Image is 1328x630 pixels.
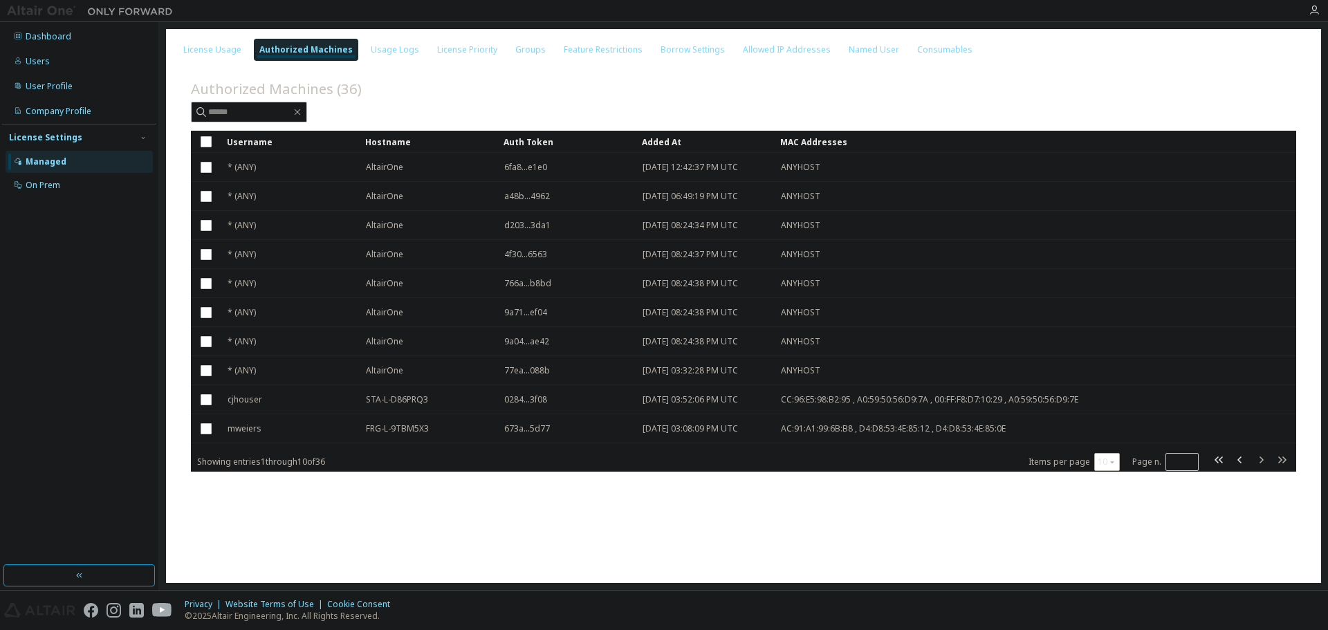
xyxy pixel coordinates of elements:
[917,44,972,55] div: Consumables
[197,456,325,467] span: Showing entries 1 through 10 of 36
[504,249,547,260] span: 4f30...6563
[366,191,403,202] span: AltairOne
[227,131,354,153] div: Username
[225,599,327,610] div: Website Terms of Use
[781,220,820,231] span: ANYHOST
[1098,456,1116,467] button: 10
[366,394,428,405] span: STA-L-D86PRQ3
[1029,453,1120,471] span: Items per page
[515,44,546,55] div: Groups
[228,394,262,405] span: cjhouser
[504,131,631,153] div: Auth Token
[228,162,256,173] span: * (ANY)
[9,132,82,143] div: License Settings
[26,31,71,42] div: Dashboard
[327,599,398,610] div: Cookie Consent
[26,180,60,191] div: On Prem
[228,423,261,434] span: mweiers
[504,278,551,289] span: 766a...b8bd
[129,603,144,618] img: linkedin.svg
[504,191,550,202] span: a48b...4962
[228,191,256,202] span: * (ANY)
[366,249,403,260] span: AltairOne
[849,44,899,55] div: Named User
[643,278,738,289] span: [DATE] 08:24:38 PM UTC
[643,423,738,434] span: [DATE] 03:08:09 PM UTC
[366,278,403,289] span: AltairOne
[26,56,50,67] div: Users
[781,394,1078,405] span: CC:96:E5:98:B2:95 , A0:59:50:56:D9:7A , 00:FF:F8:D7:10:29 , A0:59:50:56:D9:7E
[26,106,91,117] div: Company Profile
[437,44,497,55] div: License Priority
[643,191,738,202] span: [DATE] 06:49:19 PM UTC
[259,44,353,55] div: Authorized Machines
[564,44,643,55] div: Feature Restrictions
[228,365,256,376] span: * (ANY)
[366,423,429,434] span: FRG-L-9TBM5X3
[781,191,820,202] span: ANYHOST
[643,220,738,231] span: [DATE] 08:24:34 PM UTC
[781,336,820,347] span: ANYHOST
[366,307,403,318] span: AltairOne
[228,220,256,231] span: * (ANY)
[504,423,550,434] span: 673a...5d77
[366,162,403,173] span: AltairOne
[366,336,403,347] span: AltairOne
[228,307,256,318] span: * (ANY)
[185,610,398,622] p: © 2025 Altair Engineering, Inc. All Rights Reserved.
[26,81,73,92] div: User Profile
[228,336,256,347] span: * (ANY)
[743,44,831,55] div: Allowed IP Addresses
[152,603,172,618] img: youtube.svg
[781,162,820,173] span: ANYHOST
[1132,453,1199,471] span: Page n.
[643,365,738,376] span: [DATE] 03:32:28 PM UTC
[366,220,403,231] span: AltairOne
[365,131,492,153] div: Hostname
[781,249,820,260] span: ANYHOST
[781,365,820,376] span: ANYHOST
[84,603,98,618] img: facebook.svg
[504,307,547,318] span: 9a71...ef04
[228,249,256,260] span: * (ANY)
[504,336,549,347] span: 9a04...ae42
[7,4,180,18] img: Altair One
[191,79,362,98] span: Authorized Machines (36)
[643,249,738,260] span: [DATE] 08:24:37 PM UTC
[504,162,547,173] span: 6fa8...e1e0
[26,156,66,167] div: Managed
[643,336,738,347] span: [DATE] 08:24:38 PM UTC
[504,394,547,405] span: 0284...3f08
[643,307,738,318] span: [DATE] 08:24:38 PM UTC
[504,365,550,376] span: 77ea...088b
[4,603,75,618] img: altair_logo.svg
[366,365,403,376] span: AltairOne
[661,44,725,55] div: Borrow Settings
[642,131,769,153] div: Added At
[643,394,738,405] span: [DATE] 03:52:06 PM UTC
[183,44,241,55] div: License Usage
[228,278,256,289] span: * (ANY)
[781,423,1006,434] span: AC:91:A1:99:6B:B8 , D4:D8:53:4E:85:12 , D4:D8:53:4E:85:0E
[780,131,1151,153] div: MAC Addresses
[643,162,738,173] span: [DATE] 12:42:37 PM UTC
[504,220,551,231] span: d203...3da1
[781,278,820,289] span: ANYHOST
[185,599,225,610] div: Privacy
[107,603,121,618] img: instagram.svg
[781,307,820,318] span: ANYHOST
[371,44,419,55] div: Usage Logs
